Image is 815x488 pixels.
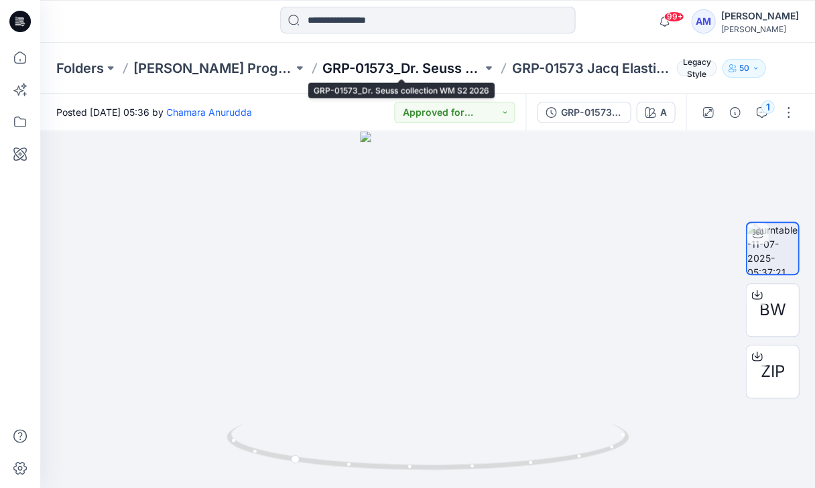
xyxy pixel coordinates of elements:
[676,60,716,76] span: Legacy Style
[56,105,252,119] span: Posted [DATE] 05:36 by
[691,9,715,33] div: AM
[720,24,798,34] div: [PERSON_NAME]
[761,100,774,114] div: 1
[511,59,671,78] p: GRP-01573 Jacq Elastic Pants_COLORWAY
[664,11,684,22] span: 99+
[166,106,252,118] a: Chamara Anurudda
[720,8,798,24] div: [PERSON_NAME]
[671,59,716,78] button: Legacy Style
[660,105,666,120] div: A
[722,59,765,78] button: 50
[751,102,772,123] button: 1
[537,102,631,123] button: GRP-01573 Jacq Elastic Pants_COLORWAY
[322,59,482,78] a: GRP-01573_Dr. Seuss collection WM S2 2026
[133,59,293,78] a: [PERSON_NAME] Programs
[739,61,749,76] p: 50
[724,102,745,123] button: Details
[56,59,104,78] a: Folders
[747,223,798,274] img: turntable-11-07-2025-05:37:21
[759,298,786,322] span: BW
[560,105,622,120] div: GRP-01573 Jacq Elastic Pants_COLORWAY
[636,102,675,123] button: A
[760,359,784,384] span: ZIP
